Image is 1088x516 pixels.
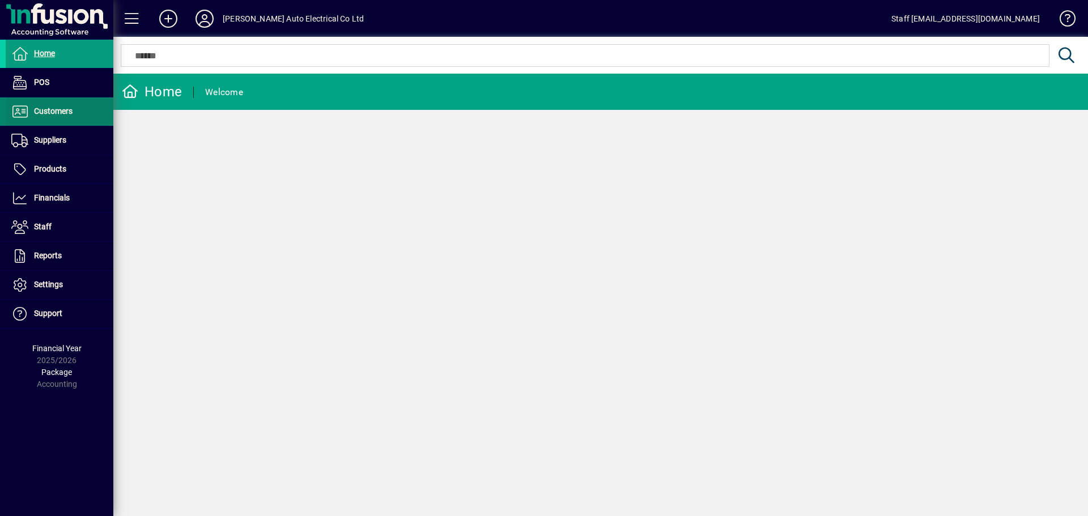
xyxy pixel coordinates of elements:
span: Staff [34,222,52,231]
span: Customers [34,106,73,116]
a: Support [6,300,113,328]
a: Customers [6,97,113,126]
span: Financial Year [32,344,82,353]
div: Welcome [205,83,243,101]
a: Settings [6,271,113,299]
span: Reports [34,251,62,260]
span: Home [34,49,55,58]
a: Reports [6,242,113,270]
a: POS [6,69,113,97]
button: Profile [186,8,223,29]
span: Support [34,309,62,318]
div: [PERSON_NAME] Auto Electrical Co Ltd [223,10,364,28]
button: Add [150,8,186,29]
span: Products [34,164,66,173]
a: Suppliers [6,126,113,155]
span: POS [34,78,49,87]
div: Staff [EMAIL_ADDRESS][DOMAIN_NAME] [891,10,1040,28]
div: Home [122,83,182,101]
a: Products [6,155,113,184]
span: Suppliers [34,135,66,144]
span: Package [41,368,72,377]
span: Settings [34,280,63,289]
a: Staff [6,213,113,241]
a: Financials [6,184,113,212]
span: Financials [34,193,70,202]
a: Knowledge Base [1051,2,1074,39]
